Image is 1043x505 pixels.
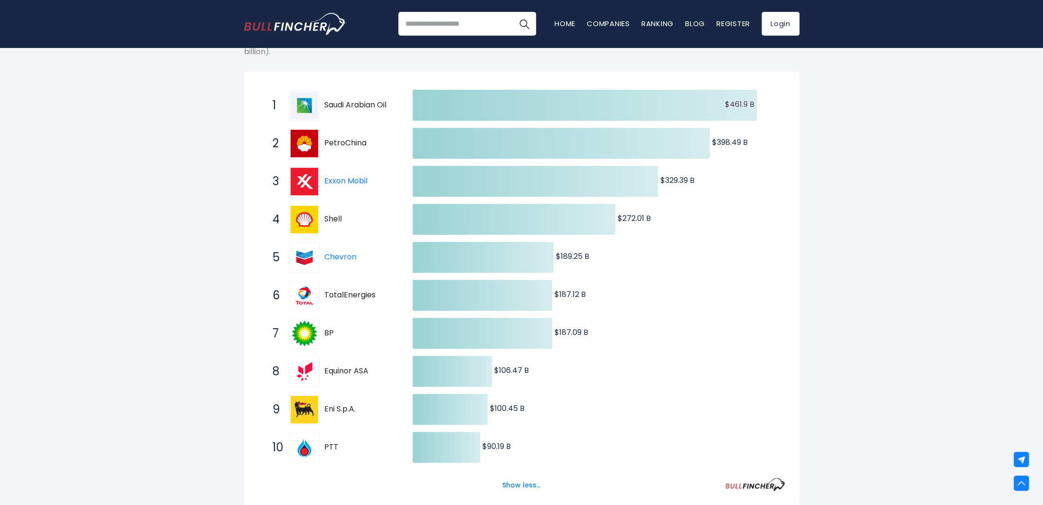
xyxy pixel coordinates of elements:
img: TotalEnergies [291,282,318,309]
span: 1 [268,97,277,114]
button: Search [512,12,536,36]
img: Equinor ASA [291,358,318,385]
img: Eni S.p.A. [291,396,318,423]
span: BP [324,328,396,338]
span: Shell [324,214,396,224]
a: Blog [685,19,705,29]
span: 3 [268,173,277,190]
text: $187.12 B [554,289,586,300]
text: $272.01 B [618,213,651,224]
span: 8 [268,363,277,380]
img: Exxon Mobil [291,168,318,195]
span: 7 [268,325,277,342]
img: BP [291,320,318,347]
span: 10 [268,439,277,456]
span: 9 [268,401,277,418]
img: Chevron [291,244,318,271]
img: PTT [291,434,318,461]
a: Companies [587,19,630,29]
img: Shell [291,206,318,233]
img: Saudi Arabian Oil [291,92,318,119]
span: 2 [268,135,277,152]
span: Eni S.p.A. [324,404,396,414]
a: Chevron [289,242,324,273]
span: 4 [268,211,277,228]
span: TotalEnergies [324,290,396,300]
img: Bullfincher logo [244,13,347,35]
span: PetroChina [324,138,396,148]
a: Home [554,19,575,29]
span: PTT [324,442,396,452]
button: Show less... [497,477,546,493]
text: $187.09 B [554,327,588,338]
text: $189.25 B [556,251,589,262]
img: PetroChina [291,130,318,157]
span: 5 [268,249,277,266]
text: $100.45 B [490,403,525,414]
span: Saudi Arabian Oil [324,100,396,110]
span: Equinor ASA [324,366,396,376]
a: Go to homepage [244,13,346,35]
a: Exxon Mobil [324,175,367,186]
text: $461.9 B [725,99,754,110]
text: $398.49 B [712,137,748,148]
a: Login [761,12,799,36]
text: $329.39 B [660,175,695,186]
a: Chevron [324,251,357,262]
a: Exxon Mobil [289,166,324,197]
text: $90.19 B [482,441,511,452]
a: Ranking [641,19,674,29]
a: Register [716,19,750,29]
p: The following shows the ranking of the largest Global companies by revenue(TTM). The top-ranking ... [244,27,799,57]
text: $106.47 B [494,365,529,376]
span: 6 [268,287,277,304]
